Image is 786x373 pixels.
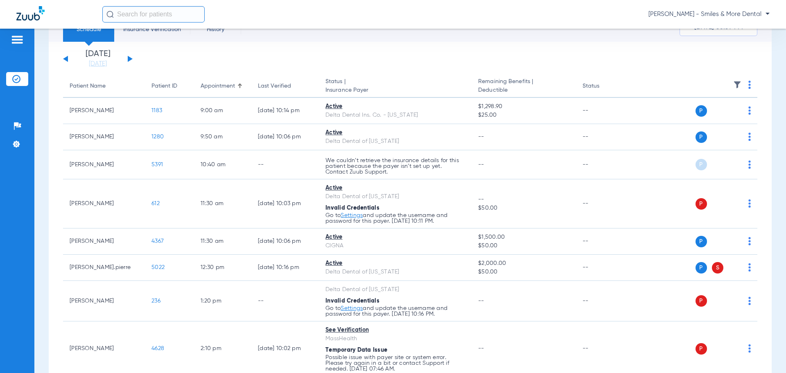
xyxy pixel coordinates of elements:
div: Active [325,102,465,111]
div: Active [325,129,465,137]
span: P [696,262,707,274]
td: [PERSON_NAME] [63,98,145,124]
td: -- [576,255,631,281]
span: History [196,25,235,34]
div: MassHealth [325,335,465,343]
div: Patient ID [151,82,177,90]
span: P [696,295,707,307]
span: Invalid Credentials [325,205,379,211]
span: Insurance Payer [325,86,465,95]
span: $1,298.90 [478,102,569,111]
span: $50.00 [478,204,569,212]
span: P [696,105,707,117]
a: [DATE] [73,60,122,68]
div: Appointment [201,82,235,90]
span: P [696,131,707,143]
th: Status | [319,75,472,98]
p: Go to and update the username and password for this payer. [DATE] 10:11 PM. [325,212,465,224]
span: $50.00 [478,268,569,276]
div: Appointment [201,82,245,90]
img: group-dot-blue.svg [748,81,751,89]
div: Patient ID [151,82,187,90]
span: $25.00 [478,111,569,120]
div: Last Verified [258,82,291,90]
div: Delta Dental of [US_STATE] [325,137,465,146]
td: [PERSON_NAME] [63,179,145,228]
img: hamburger-icon [11,35,24,45]
span: P [696,236,707,247]
td: 11:30 AM [194,179,251,228]
td: 9:50 AM [194,124,251,150]
td: 11:30 AM [194,228,251,255]
th: Remaining Benefits | [472,75,576,98]
li: [DATE] [73,50,122,68]
img: group-dot-blue.svg [748,237,751,245]
p: Possible issue with payer site or system error. Please try again in a bit or contact Support if n... [325,355,465,372]
th: Status [576,75,631,98]
td: -- [576,124,631,150]
div: CIGNA [325,242,465,250]
a: Settings [341,305,363,311]
td: [PERSON_NAME] [63,281,145,321]
span: -- [478,162,484,167]
td: -- [576,179,631,228]
span: -- [478,134,484,140]
span: P [696,159,707,170]
span: Invalid Credentials [325,298,379,304]
div: Active [325,259,465,268]
span: 4367 [151,238,164,244]
p: Go to and update the username and password for this payer. [DATE] 10:16 PM. [325,305,465,317]
img: filter.svg [733,81,741,89]
span: 1183 [151,108,162,113]
div: Patient Name [70,82,106,90]
td: 10:40 AM [194,150,251,179]
span: $50.00 [478,242,569,250]
div: Delta Dental of [US_STATE] [325,192,465,201]
div: Active [325,184,465,192]
td: -- [576,150,631,179]
span: 1280 [151,134,164,140]
img: group-dot-blue.svg [748,161,751,169]
span: Insurance Verification [120,25,184,34]
td: -- [251,150,319,179]
span: P [696,343,707,355]
td: -- [576,281,631,321]
span: S [712,262,723,274]
img: Zuub Logo [16,6,45,20]
td: -- [576,228,631,255]
span: -- [478,195,569,204]
span: 236 [151,298,160,304]
span: 4628 [151,346,164,351]
div: See Verification [325,326,465,335]
span: $2,000.00 [478,259,569,268]
div: Last Verified [258,82,312,90]
td: -- [576,98,631,124]
img: group-dot-blue.svg [748,106,751,115]
td: [DATE] 10:16 PM [251,255,319,281]
span: -- [478,346,484,351]
td: [DATE] 10:14 PM [251,98,319,124]
span: $1,500.00 [478,233,569,242]
span: 5022 [151,264,165,270]
td: [PERSON_NAME].pierre [63,255,145,281]
div: Active [325,233,465,242]
p: We couldn’t retrieve the insurance details for this patient because the payer isn’t set up yet. C... [325,158,465,175]
td: [PERSON_NAME] [63,150,145,179]
td: [DATE] 10:06 PM [251,228,319,255]
span: Temporary Data Issue [325,347,387,353]
span: P [696,198,707,210]
div: Delta Dental of [US_STATE] [325,268,465,276]
span: 612 [151,201,160,206]
span: [PERSON_NAME] - Smiles & More Dental [648,10,770,18]
td: [PERSON_NAME] [63,228,145,255]
div: Delta Dental Ins. Co. - [US_STATE] [325,111,465,120]
img: group-dot-blue.svg [748,133,751,141]
td: [DATE] 10:03 PM [251,179,319,228]
td: 9:00 AM [194,98,251,124]
img: group-dot-blue.svg [748,199,751,208]
a: Settings [341,212,363,218]
img: group-dot-blue.svg [748,297,751,305]
td: 1:20 PM [194,281,251,321]
img: Search Icon [106,11,114,18]
td: [PERSON_NAME] [63,124,145,150]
